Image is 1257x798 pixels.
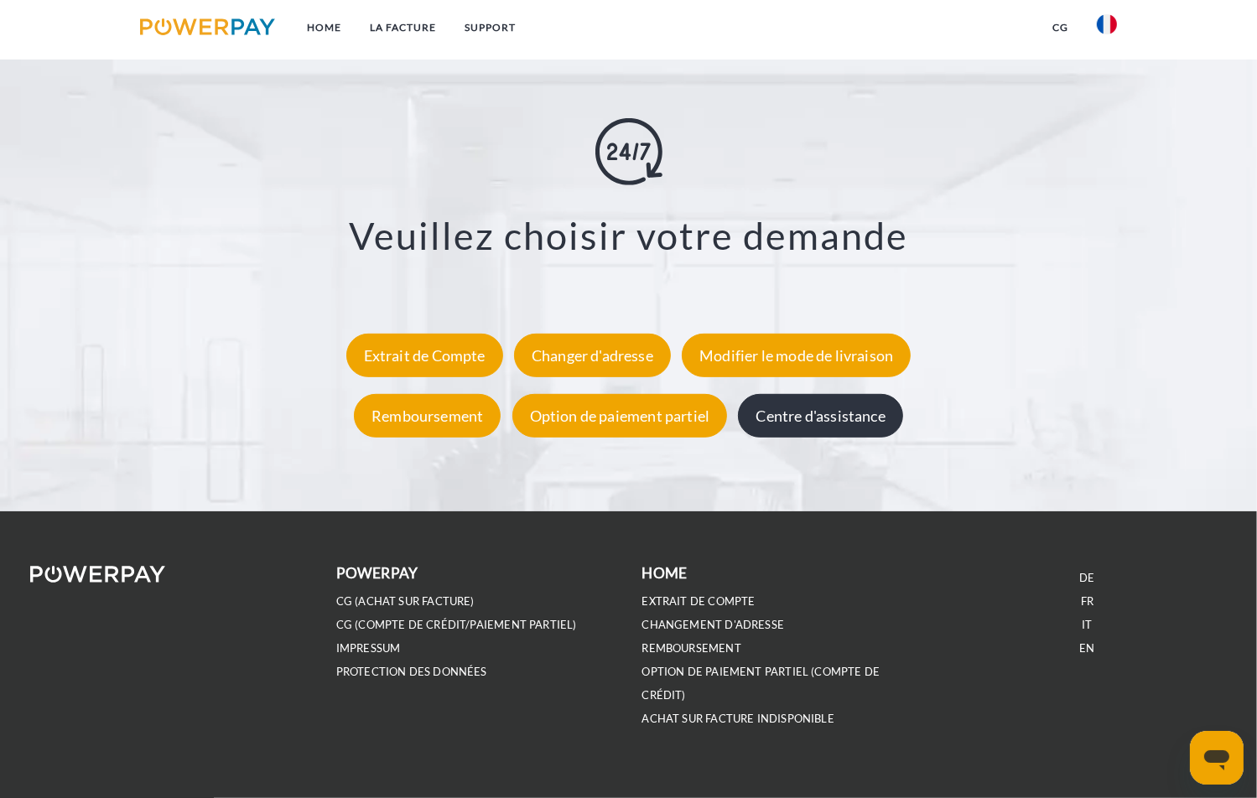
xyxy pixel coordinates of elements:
[356,13,450,43] a: LA FACTURE
[1082,618,1092,632] a: IT
[678,346,915,365] a: Modifier le mode de livraison
[350,407,505,425] a: Remboursement
[642,641,741,655] a: REMBOURSEMENT
[336,665,487,679] a: PROTECTION DES DONNÉES
[30,566,165,583] img: logo-powerpay-white.svg
[595,118,662,185] img: online-shopping.svg
[336,641,401,655] a: IMPRESSUM
[346,334,503,377] div: Extrait de Compte
[450,13,530,43] a: Support
[642,594,756,609] a: EXTRAIT DE COMPTE
[140,18,275,35] img: logo-powerpay.svg
[642,665,880,702] a: OPTION DE PAIEMENT PARTIEL (Compte de crédit)
[84,212,1173,259] h3: Veuillez choisir votre demande
[734,407,906,425] a: Centre d'assistance
[1079,641,1094,655] a: EN
[1190,731,1244,785] iframe: Bouton de lancement de la fenêtre de messagerie
[642,712,834,726] a: ACHAT SUR FACTURE INDISPONIBLE
[738,394,902,438] div: Centre d'assistance
[336,564,418,582] b: POWERPAY
[336,594,475,609] a: CG (achat sur facture)
[1038,13,1083,43] a: CG
[508,407,732,425] a: Option de paiement partiel
[1079,571,1094,585] a: DE
[1097,14,1117,34] img: fr
[354,394,501,438] div: Remboursement
[1081,594,1093,609] a: FR
[514,334,671,377] div: Changer d'adresse
[336,618,577,632] a: CG (Compte de crédit/paiement partiel)
[682,334,911,377] div: Modifier le mode de livraison
[642,564,688,582] b: Home
[293,13,356,43] a: Home
[342,346,507,365] a: Extrait de Compte
[512,394,728,438] div: Option de paiement partiel
[510,346,675,365] a: Changer d'adresse
[642,618,785,632] a: Changement d'adresse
